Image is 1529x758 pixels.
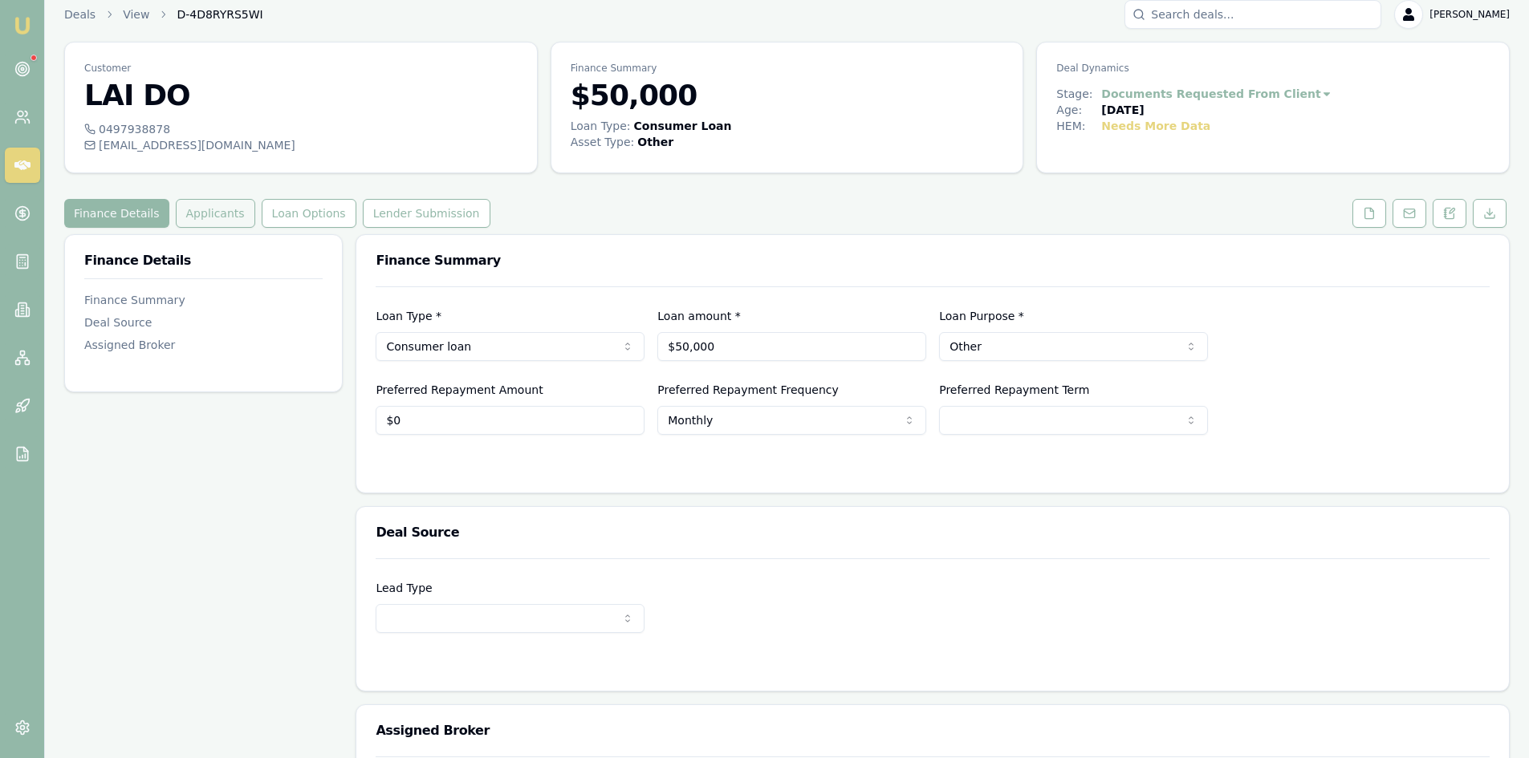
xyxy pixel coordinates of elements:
[376,254,1490,267] h3: Finance Summary
[262,199,356,228] button: Loan Options
[939,310,1024,322] label: Loan Purpose *
[177,6,262,22] span: D-4D8RYRS5WI
[634,118,732,134] div: Consumer Loan
[64,199,173,228] a: Finance Details
[376,582,432,594] label: Lead Type
[571,62,1004,75] p: Finance Summary
[1101,118,1210,134] div: Needs More Data
[571,118,631,134] div: Loan Type:
[64,199,169,228] button: Finance Details
[84,137,518,153] div: [EMAIL_ADDRESS][DOMAIN_NAME]
[376,724,1490,737] h3: Assigned Broker
[657,310,741,322] label: Loan amount *
[1101,102,1144,118] div: [DATE]
[176,199,255,228] button: Applicants
[1056,86,1101,102] div: Stage:
[84,314,323,330] div: Deal Source
[84,254,323,267] h3: Finance Details
[360,199,494,228] a: Lender Submission
[64,6,263,22] nav: breadcrumb
[376,526,1490,539] h3: Deal Source
[376,310,441,322] label: Loan Type *
[637,134,673,150] div: Other
[64,6,96,22] a: Deals
[84,292,323,308] div: Finance Summary
[13,16,32,35] img: emu-icon-u.png
[84,79,518,111] h3: LAI DO
[363,199,490,228] button: Lender Submission
[571,134,635,150] div: Asset Type :
[1056,62,1490,75] p: Deal Dynamics
[657,383,839,396] label: Preferred Repayment Frequency
[376,406,645,435] input: $
[376,383,543,396] label: Preferred Repayment Amount
[1056,102,1101,118] div: Age:
[1101,86,1332,102] button: Documents Requested From Client
[1429,8,1510,21] span: [PERSON_NAME]
[84,62,518,75] p: Customer
[657,332,926,361] input: $
[84,121,518,137] div: 0497938878
[173,199,258,228] a: Applicants
[939,383,1089,396] label: Preferred Repayment Term
[123,6,149,22] a: View
[84,337,323,353] div: Assigned Broker
[1056,118,1101,134] div: HEM:
[258,199,360,228] a: Loan Options
[571,79,1004,111] h3: $50,000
